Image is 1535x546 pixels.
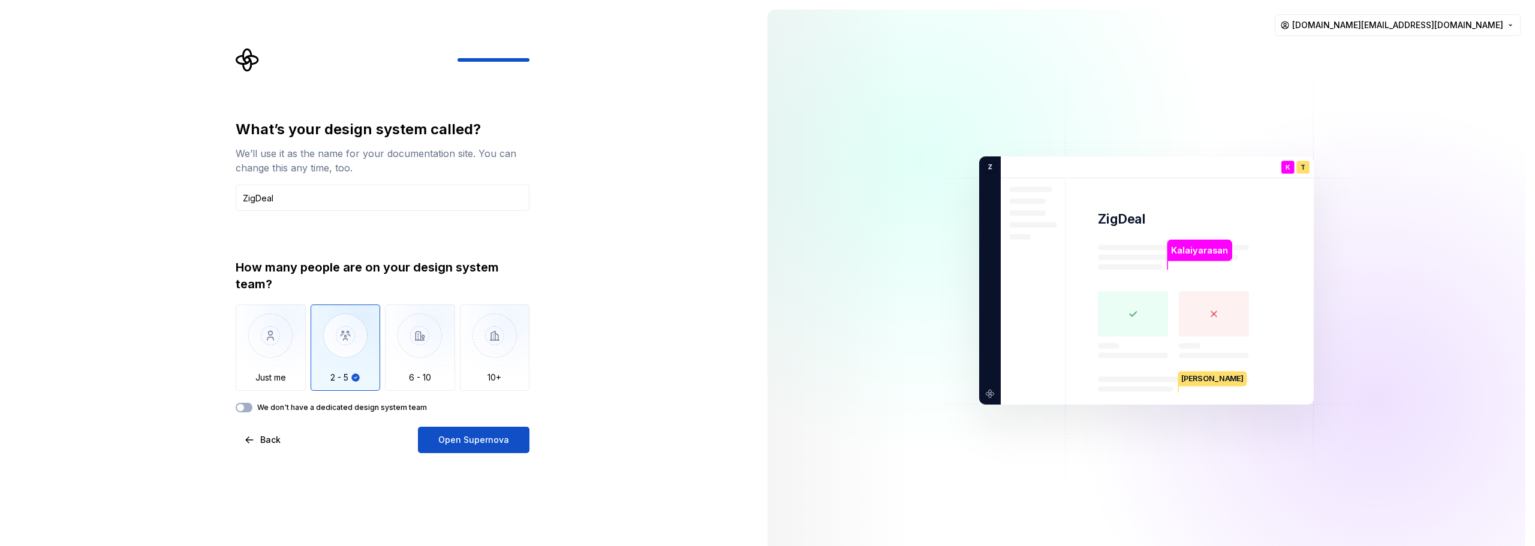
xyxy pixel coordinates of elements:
[257,403,427,412] label: We don't have a dedicated design system team
[236,120,529,139] div: What’s your design system called?
[1171,244,1228,257] p: Kalaiyarasan
[983,162,992,173] p: Z
[260,434,281,446] span: Back
[236,259,529,292] div: How many people are on your design system team?
[1296,161,1310,174] div: T
[236,48,260,72] svg: Supernova Logo
[1286,164,1290,171] p: K
[236,427,291,453] button: Back
[236,185,529,211] input: Design system name
[1179,371,1247,386] p: [PERSON_NAME]
[236,146,529,175] div: We’ll use it as the name for your documentation site. You can change this any time, too.
[1292,19,1503,31] span: [DOMAIN_NAME][EMAIL_ADDRESS][DOMAIN_NAME]
[1098,210,1146,228] p: ZigDeal
[1275,14,1521,36] button: [DOMAIN_NAME][EMAIL_ADDRESS][DOMAIN_NAME]
[418,427,529,453] button: Open Supernova
[438,434,509,446] span: Open Supernova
